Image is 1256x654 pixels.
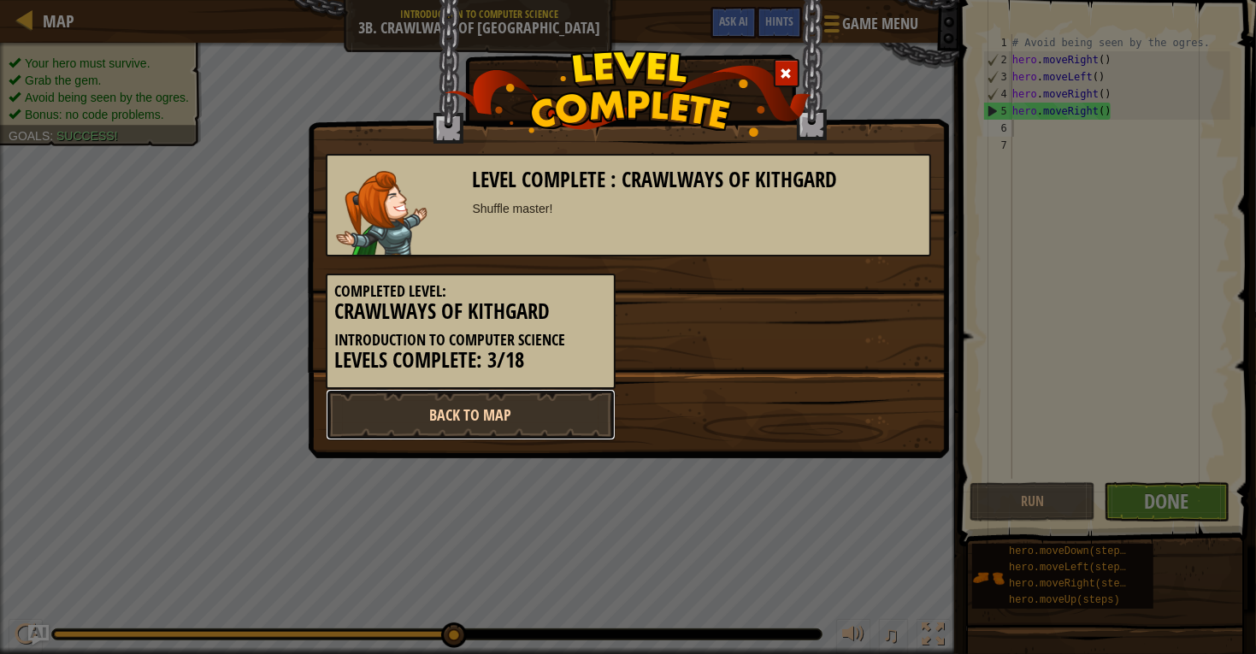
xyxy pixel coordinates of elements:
h5: Introduction to Computer Science [335,332,606,349]
h5: Completed Level: [335,283,606,300]
div: Shuffle master! [473,200,922,217]
h3: Level Complete : Crawlways of Kithgard [473,168,922,191]
img: captain.png [336,171,428,255]
h3: Crawlways of Kithgard [335,300,606,323]
img: level_complete.png [445,50,811,137]
a: Back to Map [326,389,616,440]
h3: Levels Complete: 3/18 [335,349,606,372]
